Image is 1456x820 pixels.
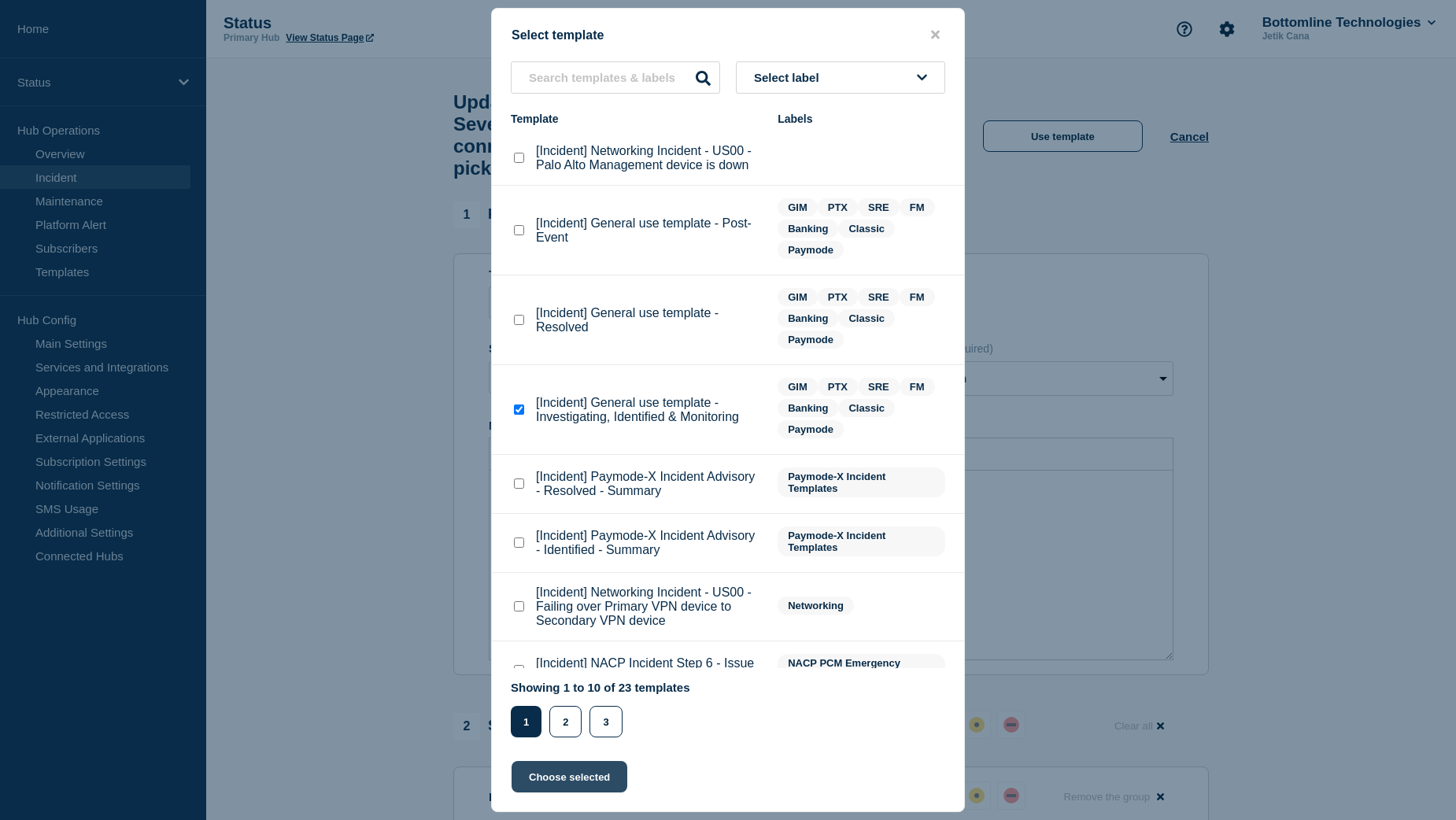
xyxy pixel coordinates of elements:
p: [Incident] Networking Incident - US00 - Palo Alto Management device is down [536,144,762,172]
span: GIM [778,198,818,216]
input: [Incident] Networking Incident - US00 - Palo Alto Management device is down checkbox [514,153,524,163]
span: FM [900,378,935,396]
button: Select label [736,61,945,94]
input: [Incident] General use template - Post-Event checkbox [514,225,524,235]
p: Showing 1 to 10 of 23 templates [511,681,690,694]
span: SRE [858,288,900,306]
span: GIM [778,378,818,396]
p: [Incident] General use template - Post-Event [536,216,762,245]
span: FM [900,288,935,306]
span: Networking [778,597,854,615]
div: Select template [492,28,964,42]
input: Search templates & labels [511,61,720,94]
span: PTX [818,288,858,306]
span: Classic [838,220,895,238]
span: NACP PCM Emergency Notification [778,654,945,684]
button: 1 [511,706,541,737]
div: Labels [778,113,945,125]
span: SRE [858,198,900,216]
input: [Incident] General use template - Resolved checkbox [514,315,524,325]
input: [Incident] General use template - Investigating, Identified & Monitoring checkbox [514,404,524,415]
span: Banking [778,220,838,238]
span: PTX [818,378,858,396]
span: Classic [838,399,895,417]
button: 2 [549,706,582,737]
span: Paymode [778,420,844,438]
span: Banking [778,399,838,417]
div: Template [511,113,762,125]
span: Banking [778,309,838,327]
span: Paymode-X Incident Templates [778,467,945,497]
input: [Incident] Paymode-X Incident Advisory - Identified - Summary checkbox [514,537,524,548]
p: [Incident] NACP Incident Step 6 - Issue Resolved & Closed [536,656,762,685]
p: [Incident] Networking Incident - US00 - Failing over Primary VPN device to Secondary VPN device [536,585,762,628]
span: FM [900,198,935,216]
p: [Incident] General use template - Investigating, Identified & Monitoring [536,396,762,424]
input: [Incident] Networking Incident - US00 - Failing over Primary VPN device to Secondary VPN device c... [514,601,524,611]
button: Choose selected [512,761,627,792]
span: Paymode [778,331,844,349]
span: Paymode-X Incident Templates [778,526,945,556]
input: [Incident] Paymode-X Incident Advisory - Resolved - Summary checkbox [514,478,524,489]
input: [Incident] NACP Incident Step 6 - Issue Resolved & Closed checkbox [514,665,524,675]
span: Select label [754,71,826,84]
button: close button [926,28,944,42]
p: [Incident] General use template - Resolved [536,306,762,334]
button: 3 [589,706,622,737]
p: [Incident] Paymode-X Incident Advisory - Identified - Summary [536,529,762,557]
span: PTX [818,198,858,216]
span: GIM [778,288,818,306]
span: Classic [838,309,895,327]
span: SRE [858,378,900,396]
p: [Incident] Paymode-X Incident Advisory - Resolved - Summary [536,470,762,498]
span: Paymode [778,241,844,259]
